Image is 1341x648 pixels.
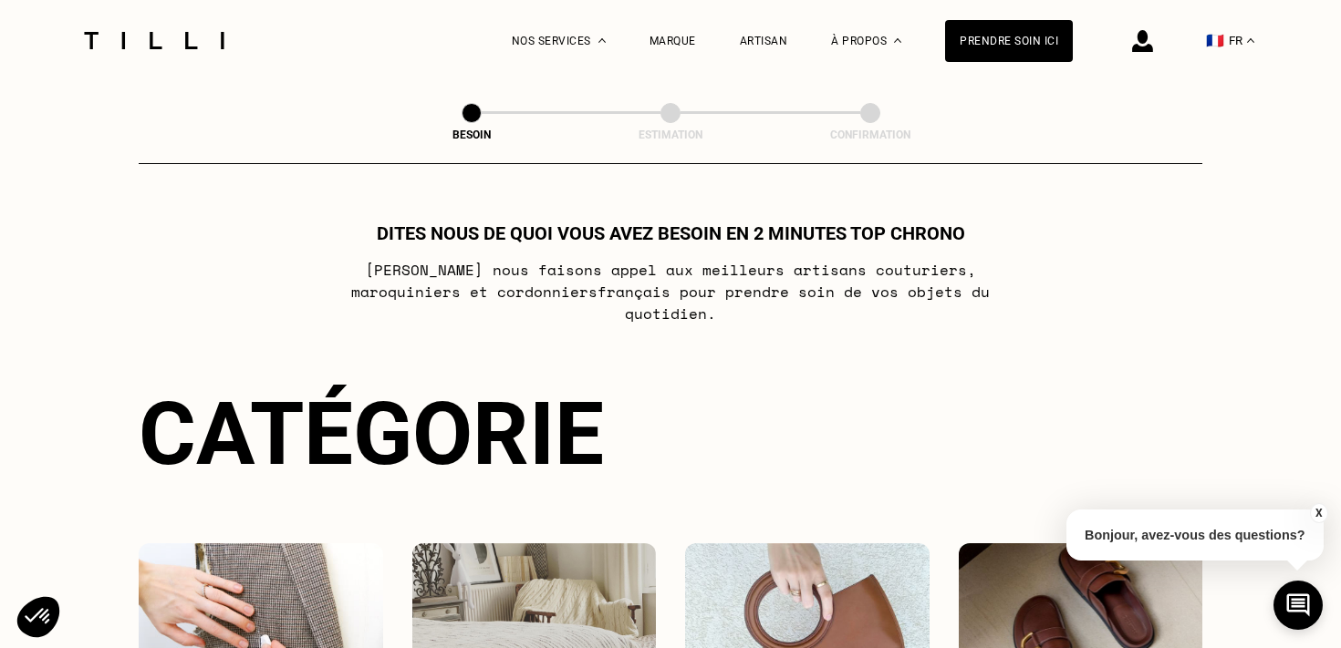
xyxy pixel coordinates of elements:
[78,32,231,49] img: Logo du service de couturière Tilli
[945,20,1073,62] a: Prendre soin ici
[1132,30,1153,52] img: icône connexion
[1066,509,1324,561] p: Bonjour, avez-vous des questions?
[377,222,965,244] h1: Dites nous de quoi vous avez besoin en 2 minutes top chrono
[579,129,762,141] div: Estimation
[1206,32,1224,49] span: 🇫🇷
[650,35,696,47] a: Marque
[1247,38,1254,43] img: menu déroulant
[740,35,788,47] a: Artisan
[380,129,563,141] div: Besoin
[1309,503,1327,523] button: X
[894,38,901,43] img: Menu déroulant à propos
[779,129,962,141] div: Confirmation
[309,259,1033,324] p: [PERSON_NAME] nous faisons appel aux meilleurs artisans couturiers , maroquiniers et cordonniers ...
[598,38,606,43] img: Menu déroulant
[139,383,1202,485] div: Catégorie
